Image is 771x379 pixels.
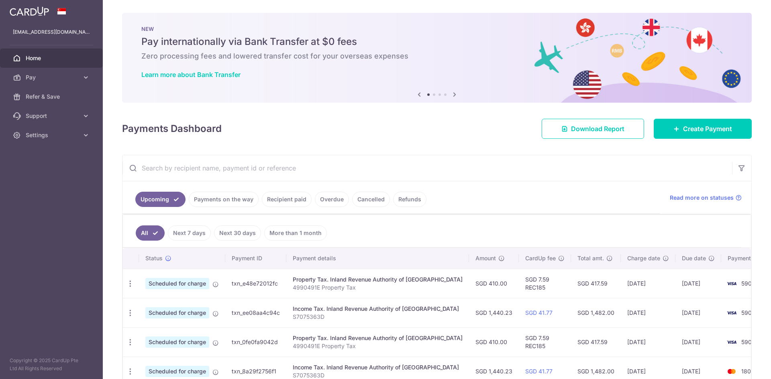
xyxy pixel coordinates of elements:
span: Pay [26,73,79,81]
a: Download Report [542,119,644,139]
span: Total amt. [577,254,604,262]
img: CardUp [10,6,49,16]
a: Read more on statuses [670,194,742,202]
img: Bank Card [724,367,740,376]
span: Settings [26,131,79,139]
img: Bank Card [724,337,740,347]
a: All [136,225,165,241]
span: 5908 [741,338,755,345]
td: SGD 417.59 [571,327,621,357]
p: S7075363D [293,313,463,321]
td: [DATE] [621,327,675,357]
span: Scheduled for charge [145,336,209,348]
p: 4990491E Property Tax [293,284,463,292]
td: [DATE] [675,269,721,298]
span: Download Report [571,124,624,134]
span: Amount [475,254,496,262]
td: [DATE] [621,298,675,327]
td: [DATE] [675,327,721,357]
img: Bank transfer banner [122,13,752,103]
td: SGD 7.59 REC185 [519,327,571,357]
span: Scheduled for charge [145,366,209,377]
td: txn_e48e72012fc [225,269,286,298]
span: Home [26,54,79,62]
td: [DATE] [621,269,675,298]
td: SGD 1,440.23 [469,298,519,327]
span: CardUp fee [525,254,556,262]
p: 4990491E Property Tax [293,342,463,350]
td: SGD 1,482.00 [571,298,621,327]
span: Status [145,254,163,262]
a: Overdue [315,192,349,207]
a: Next 30 days [214,225,261,241]
p: NEW [141,26,732,32]
img: Bank Card [724,308,740,318]
div: Income Tax. Inland Revenue Authority of [GEOGRAPHIC_DATA] [293,305,463,313]
img: Bank Card [724,279,740,288]
span: Refer & Save [26,93,79,101]
div: Property Tax. Inland Revenue Authority of [GEOGRAPHIC_DATA] [293,276,463,284]
span: Scheduled for charge [145,307,209,318]
h4: Payments Dashboard [122,122,222,136]
a: SGD 41.77 [525,368,553,375]
h6: Zero processing fees and lowered transfer cost for your overseas expenses [141,51,732,61]
div: Income Tax. Inland Revenue Authority of [GEOGRAPHIC_DATA] [293,363,463,371]
td: [DATE] [675,298,721,327]
td: SGD 410.00 [469,327,519,357]
a: Payments on the way [189,192,259,207]
a: Recipient paid [262,192,312,207]
td: SGD 417.59 [571,269,621,298]
span: 5908 [741,309,755,316]
th: Payment ID [225,248,286,269]
span: Support [26,112,79,120]
span: 1805 [741,368,754,375]
td: txn_0fe0fa9042d [225,327,286,357]
th: Payment details [286,248,469,269]
input: Search by recipient name, payment id or reference [122,155,732,181]
a: Learn more about Bank Transfer [141,71,241,79]
span: Scheduled for charge [145,278,209,289]
span: Due date [682,254,706,262]
a: More than 1 month [264,225,327,241]
td: txn_ee08aa4c94c [225,298,286,327]
a: SGD 41.77 [525,309,553,316]
td: SGD 7.59 REC185 [519,269,571,298]
p: [EMAIL_ADDRESS][DOMAIN_NAME] [13,28,90,36]
a: Next 7 days [168,225,211,241]
td: SGD 410.00 [469,269,519,298]
a: Refunds [393,192,426,207]
a: Cancelled [352,192,390,207]
div: Property Tax. Inland Revenue Authority of [GEOGRAPHIC_DATA] [293,334,463,342]
span: Charge date [627,254,660,262]
h5: Pay internationally via Bank Transfer at $0 fees [141,35,732,48]
span: Create Payment [683,124,732,134]
a: Upcoming [135,192,186,207]
span: 5908 [741,280,755,287]
a: Create Payment [654,119,752,139]
span: Read more on statuses [670,194,734,202]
